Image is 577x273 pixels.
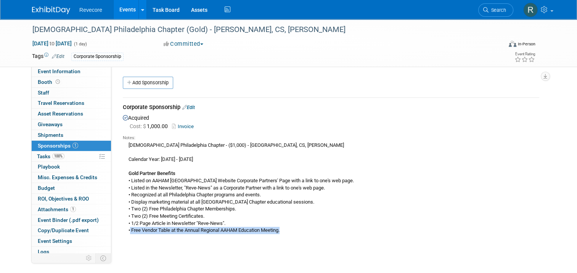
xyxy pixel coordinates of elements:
a: Copy/Duplicate Event [32,225,111,236]
img: Format-Inperson.png [509,41,516,47]
span: Cost: $ [130,123,147,129]
a: Event Settings [32,236,111,246]
span: to [48,40,56,47]
td: Personalize Event Tab Strip [82,253,96,263]
div: Corporate Sponsorship [71,53,124,61]
span: Travel Reservations [38,100,84,106]
div: In-Person [518,41,535,47]
span: Giveaways [38,121,63,127]
span: Search [489,7,506,13]
span: Event Settings [38,238,72,244]
a: Budget [32,183,111,193]
span: Playbook [38,164,60,170]
a: Giveaways [32,119,111,130]
a: Logs [32,247,111,257]
span: 100% [52,153,64,159]
span: Copy/Duplicate Event [38,227,89,233]
span: Budget [38,185,55,191]
span: (1 day) [73,42,87,47]
span: 1 [72,143,78,148]
span: 1 [70,206,76,212]
button: Committed [161,40,206,48]
div: Acquired [123,113,539,257]
div: Event Rating [514,52,535,56]
span: 1,000.00 [130,123,171,129]
span: Attachments [38,206,76,212]
a: Travel Reservations [32,98,111,108]
td: Tags [32,52,64,61]
span: Shipments [38,132,63,138]
span: Sponsorships [38,143,78,149]
div: Notes: [123,135,539,141]
a: Add Sponsorship [123,77,173,89]
span: Tasks [37,153,64,159]
a: Shipments [32,130,111,140]
a: Misc. Expenses & Credits [32,172,111,183]
a: Search [478,3,513,17]
div: Corporate Sponsorship [123,103,539,113]
a: Booth [32,77,111,87]
div: [DEMOGRAPHIC_DATA] Philadelphia Chapter - ($1,000) - [GEOGRAPHIC_DATA], CS, [PERSON_NAME] Calenda... [123,141,539,255]
a: Event Binder (.pdf export) [32,215,111,225]
a: Tasks100% [32,151,111,162]
div: [DEMOGRAPHIC_DATA] Philadelphia Chapter (Gold) - [PERSON_NAME], CS, [PERSON_NAME] [30,23,493,37]
a: Invoice [172,124,197,129]
img: Rachael Sires [523,3,538,17]
span: Booth [38,79,61,85]
span: Staff [38,90,49,96]
a: Staff [32,88,111,98]
a: Playbook [32,162,111,172]
a: Sponsorships1 [32,141,111,151]
span: Event Information [38,68,80,74]
div: Event Format [461,40,535,51]
a: Edit [52,54,64,59]
a: Event Information [32,66,111,77]
span: [DATE] [DATE] [32,40,72,47]
span: Revecore [79,7,102,13]
a: Attachments1 [32,204,111,215]
a: ROI, Objectives & ROO [32,194,111,204]
img: ExhibitDay [32,6,70,14]
b: Gold Partner Benefits [129,170,175,176]
span: ROI, Objectives & ROO [38,196,89,202]
a: Edit [182,104,195,110]
span: Booth not reserved yet [54,79,61,85]
span: Misc. Expenses & Credits [38,174,97,180]
span: Event Binder (.pdf export) [38,217,99,223]
span: Asset Reservations [38,111,83,117]
td: Toggle Event Tabs [96,253,111,263]
span: Logs [38,249,49,255]
a: Asset Reservations [32,109,111,119]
